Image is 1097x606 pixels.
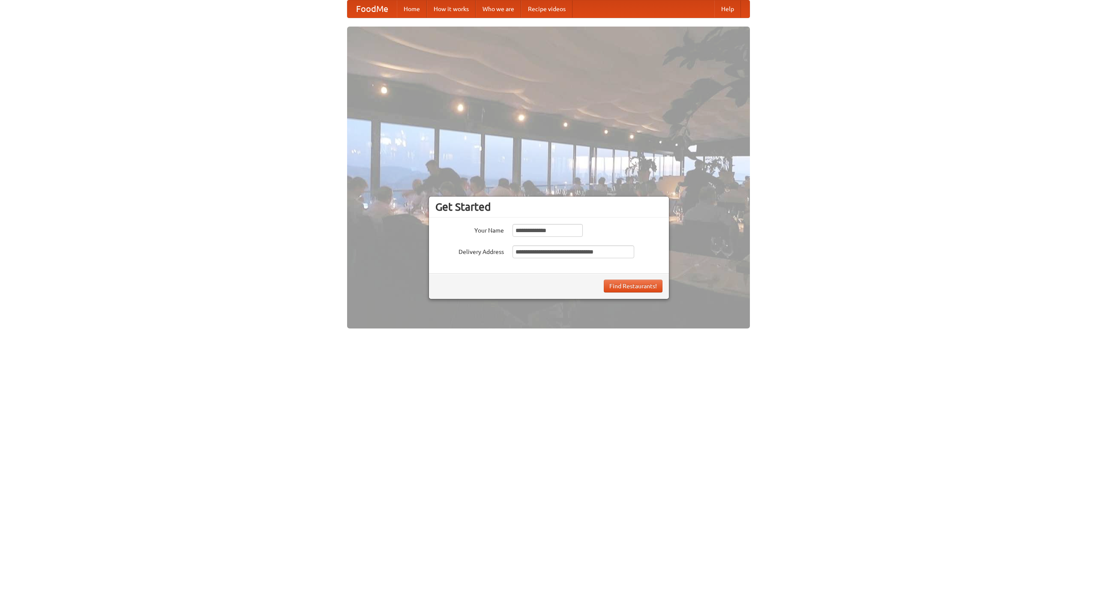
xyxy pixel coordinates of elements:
a: Who we are [476,0,521,18]
label: Delivery Address [435,245,504,256]
a: Home [397,0,427,18]
h3: Get Started [435,200,662,213]
button: Find Restaurants! [604,280,662,293]
label: Your Name [435,224,504,235]
a: Help [714,0,741,18]
a: How it works [427,0,476,18]
a: Recipe videos [521,0,572,18]
a: FoodMe [348,0,397,18]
